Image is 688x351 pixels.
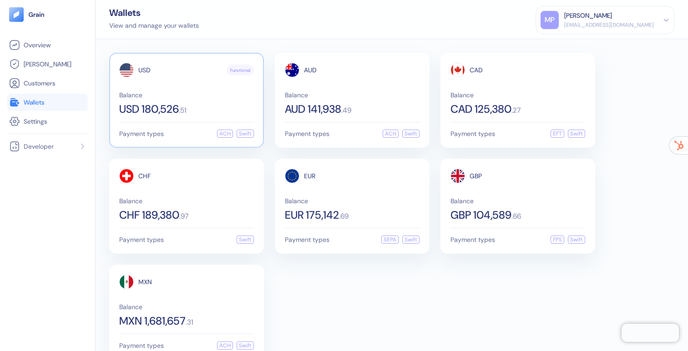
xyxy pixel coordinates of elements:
span: EUR 175,142 [285,210,339,221]
span: MXN 1,681,657 [119,316,186,326]
span: MXN [138,279,152,285]
span: Payment types [450,130,495,137]
span: . 97 [179,213,188,220]
div: ACH [217,130,233,138]
a: Wallets [9,97,86,108]
span: Payment types [119,236,164,243]
div: [PERSON_NAME] [564,11,612,20]
div: FPS [551,236,564,244]
span: . 27 [511,107,521,114]
div: Swift [237,130,254,138]
span: GBP [470,173,482,179]
iframe: Chatra live chat [622,324,679,342]
span: . 31 [186,319,193,326]
span: Balance [450,92,585,98]
div: Wallets [109,8,199,17]
a: Settings [9,116,86,127]
span: Payment types [119,342,164,349]
span: AUD 141,938 [285,104,341,115]
span: Developer [24,142,54,151]
span: . 49 [341,107,351,114]
span: Balance [119,198,254,204]
div: Swift [402,236,420,244]
span: EUR [304,173,315,179]
div: MP [541,11,559,29]
span: Balance [285,198,420,204]
span: USD [138,67,151,73]
span: . 51 [179,107,187,114]
div: Swift [568,130,585,138]
span: Payment types [285,130,329,137]
span: Balance [285,92,420,98]
span: CHF 189,380 [119,210,179,221]
a: [PERSON_NAME] [9,59,86,70]
span: Functional [230,67,250,74]
div: ACH [383,130,399,138]
span: Balance [450,198,585,204]
div: EFT [551,130,564,138]
div: Swift [402,130,420,138]
img: logo [28,11,45,18]
span: CAD [470,67,483,73]
span: USD 180,526 [119,104,179,115]
span: Payment types [285,236,329,243]
span: Payment types [119,130,164,137]
span: Overview [24,40,51,50]
span: Customers [24,79,56,88]
div: ACH [217,341,233,350]
span: GBP 104,589 [450,210,511,221]
span: Balance [119,304,254,310]
span: Wallets [24,98,45,107]
a: Overview [9,40,86,50]
span: Settings [24,117,47,126]
div: SEPA [381,236,399,244]
span: . 69 [339,213,349,220]
span: [PERSON_NAME] [24,60,71,69]
a: Customers [9,78,86,89]
span: AUD [304,67,317,73]
span: Balance [119,92,254,98]
div: [EMAIL_ADDRESS][DOMAIN_NAME] [564,21,654,29]
div: Swift [568,236,585,244]
div: Swift [237,236,254,244]
div: Swift [237,341,254,350]
span: CAD 125,380 [450,104,511,115]
span: CHF [138,173,151,179]
span: . 66 [511,213,521,220]
span: Payment types [450,236,495,243]
img: logo-tablet-V2.svg [9,7,24,22]
div: View and manage your wallets [109,21,199,30]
